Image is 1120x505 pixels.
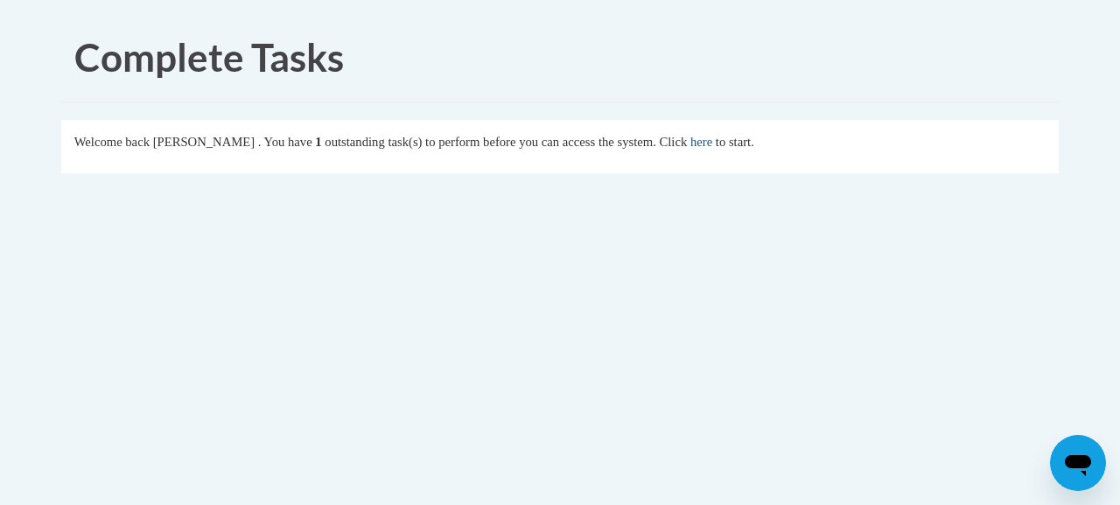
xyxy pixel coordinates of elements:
[315,135,321,149] span: 1
[325,135,687,149] span: outstanding task(s) to perform before you can access the system. Click
[716,135,754,149] span: to start.
[74,135,150,149] span: Welcome back
[690,135,712,149] a: here
[74,34,344,80] span: Complete Tasks
[258,135,312,149] span: . You have
[153,135,255,149] span: [PERSON_NAME]
[1050,435,1106,491] iframe: Button to launch messaging window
